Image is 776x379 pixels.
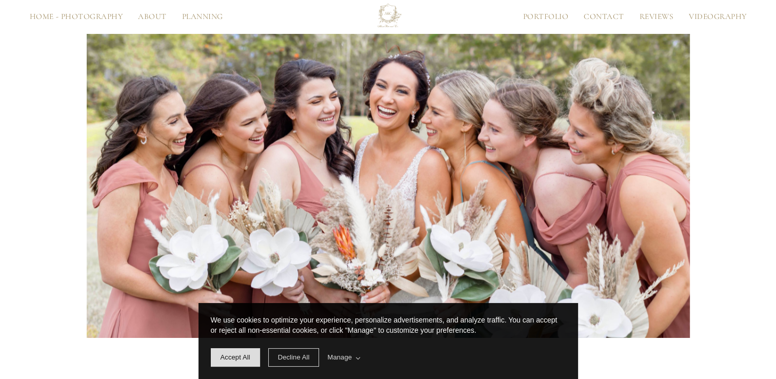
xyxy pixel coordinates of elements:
[632,13,682,21] a: Reviews
[211,348,260,367] span: allow cookie message
[278,353,310,361] span: Decline All
[30,369,747,379] h6: FAQ
[268,348,320,367] span: deny cookie message
[576,13,632,21] a: Contact
[681,13,754,21] a: Videography
[515,13,576,21] a: Portfolio
[211,316,558,334] span: We use cookies to optimize your experience, personalize advertisements, and analyze traffic. You ...
[198,303,578,379] div: cookieconsent
[327,352,360,363] span: Manage
[130,13,174,21] a: About
[22,13,131,21] a: Home - Photography
[374,3,402,31] img: AlesiaKim and Co.
[221,353,250,361] span: Accept All
[174,13,231,21] a: Planning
